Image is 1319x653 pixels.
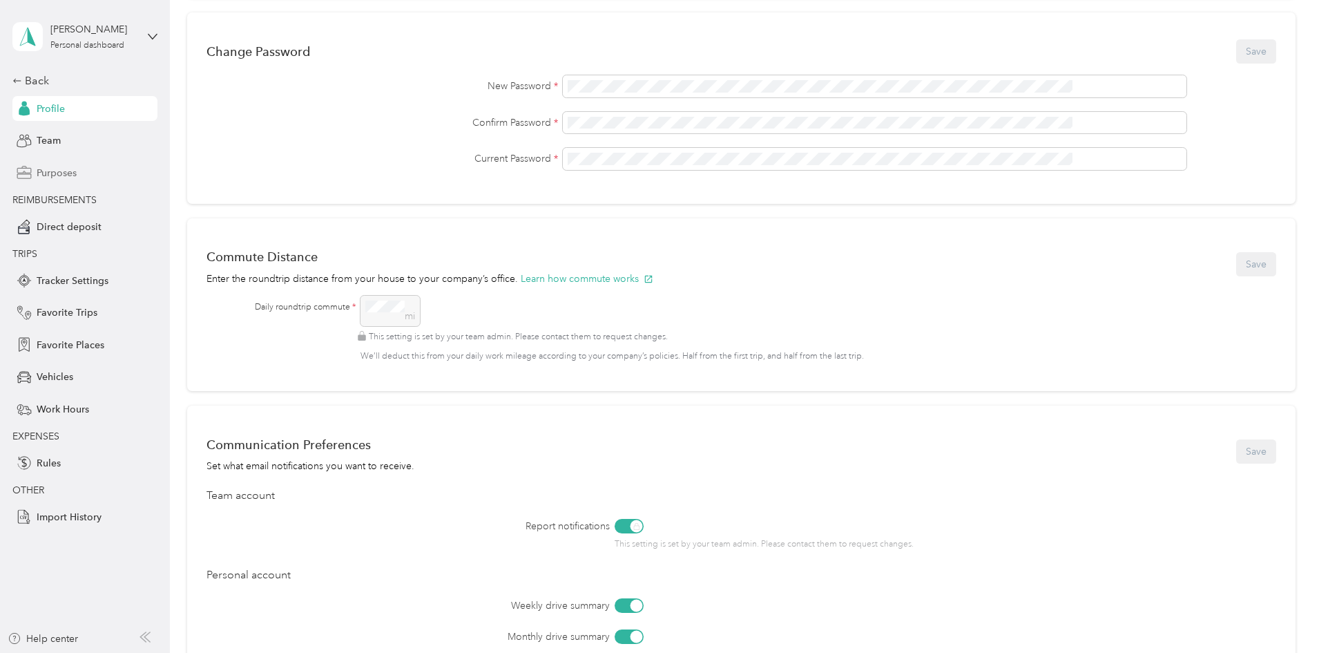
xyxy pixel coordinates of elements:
[37,456,61,471] span: Rules
[206,151,558,166] label: Current Password
[284,598,610,613] label: Weekly drive summary
[50,22,137,37] div: [PERSON_NAME]
[206,44,310,59] div: Change Password
[521,272,653,286] button: Learn how commute works
[255,301,356,314] label: Daily roundtrip commute
[50,41,124,50] div: Personal dashboard
[206,249,653,264] div: Commute Distance
[12,194,97,206] span: REIMBURSEMENTS
[206,459,414,473] div: Set what email notifications you want to receive.
[37,510,102,524] span: Import History
[615,538,1028,551] p: This setting is set by your team admin. Please contact them to request changes.
[37,133,61,148] span: Team
[284,630,610,644] label: Monthly drive summary
[12,73,151,89] div: Back
[37,370,73,384] span: Vehicles
[1242,576,1319,653] iframe: Everlance-gr Chat Button Frame
[206,272,653,286] p: Enter the roundtrip distance from your house to your company’s office.
[37,402,89,417] span: Work Hours
[206,115,558,130] label: Confirm Password
[357,331,1252,343] p: This setting is set by your team admin. Please contact them to request changes.
[284,519,610,533] label: Report notifications
[37,274,108,288] span: Tracker Settings
[12,430,59,442] span: EXPENSES
[37,305,97,320] span: Favorite Trips
[206,79,558,93] label: New Password
[37,102,65,116] span: Profile
[206,488,1276,504] div: Team account
[12,248,37,260] span: TRIPS
[206,567,1276,584] div: Personal account
[12,484,44,496] span: OTHER
[8,632,78,646] button: Help center
[360,350,1252,363] p: We’ll deduct this from your daily work mileage according to your company’s policies. Half from th...
[37,338,104,352] span: Favorite Places
[37,220,102,234] span: Direct deposit
[37,166,77,180] span: Purposes
[206,437,414,452] div: Communication Preferences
